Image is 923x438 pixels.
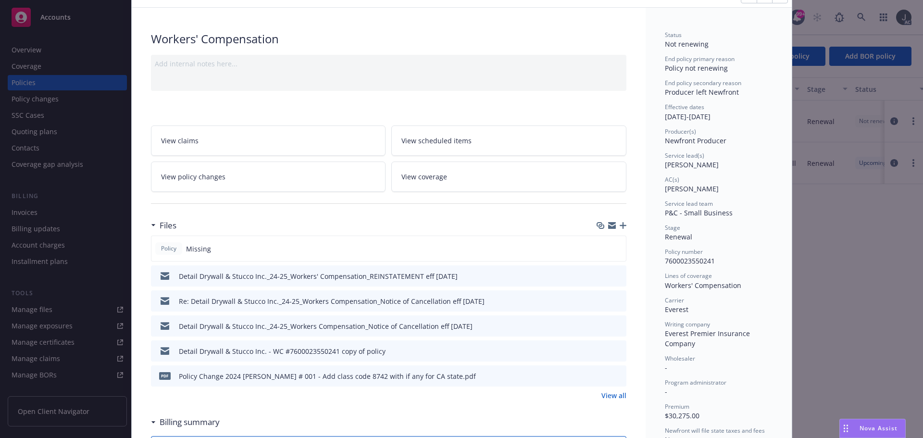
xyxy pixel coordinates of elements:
[665,256,715,265] span: 7600023550241
[151,125,386,156] a: View claims
[601,390,626,400] a: View all
[665,200,713,208] span: Service lead team
[179,296,485,306] div: Re: Detail Drywall & Stucco Inc._24-25_Workers Compensation_Notice of Cancellation eff [DATE]
[665,378,726,387] span: Program administrator
[665,281,741,290] span: Workers' Compensation
[665,175,679,184] span: AC(s)
[159,372,171,379] span: pdf
[614,346,623,356] button: preview file
[151,162,386,192] a: View policy changes
[599,371,606,381] button: download file
[599,296,606,306] button: download file
[614,271,623,281] button: preview file
[160,416,220,428] h3: Billing summary
[665,39,709,49] span: Not renewing
[665,31,682,39] span: Status
[161,172,225,182] span: View policy changes
[665,305,688,314] span: Everest
[614,371,623,381] button: preview file
[614,296,623,306] button: preview file
[665,160,719,169] span: [PERSON_NAME]
[665,55,735,63] span: End policy primary reason
[401,136,472,146] span: View scheduled items
[665,402,689,411] span: Premium
[599,346,606,356] button: download file
[665,363,667,372] span: -
[665,426,765,435] span: Newfront will file state taxes and fees
[665,296,684,304] span: Carrier
[179,271,458,281] div: Detail Drywall & Stucco Inc._24-25_Workers' Compensation_REINSTATEMENT eff [DATE]
[391,162,626,192] a: View coverage
[151,219,176,232] div: Files
[665,127,696,136] span: Producer(s)
[179,346,386,356] div: Detail Drywall & Stucco Inc. - WC #7600023550241 copy of policy
[401,172,447,182] span: View coverage
[665,411,699,420] span: $30,275.00
[599,321,606,331] button: download file
[665,329,752,348] span: Everest Premier Insurance Company
[665,88,739,97] span: Producer left Newfront
[179,321,473,331] div: Detail Drywall & Stucco Inc._24-25_Workers Compensation_Notice of Cancellation eff [DATE]
[179,371,476,381] div: Policy Change 2024 [PERSON_NAME] # 001 - Add class code 8742 with if any for CA state.pdf
[665,272,712,280] span: Lines of coverage
[151,416,220,428] div: Billing summary
[665,136,726,145] span: Newfront Producer
[665,184,719,193] span: [PERSON_NAME]
[665,103,704,111] span: Effective dates
[860,424,898,432] span: Nova Assist
[160,219,176,232] h3: Files
[155,59,623,69] div: Add internal notes here...
[665,232,692,241] span: Renewal
[391,125,626,156] a: View scheduled items
[840,419,852,438] div: Drag to move
[665,320,710,328] span: Writing company
[614,321,623,331] button: preview file
[161,136,199,146] span: View claims
[159,244,178,253] span: Policy
[665,151,704,160] span: Service lead(s)
[151,31,626,47] div: Workers' Compensation
[665,354,695,363] span: Wholesaler
[665,224,680,232] span: Stage
[839,419,906,438] button: Nova Assist
[665,103,773,121] div: [DATE] - [DATE]
[599,271,606,281] button: download file
[665,387,667,396] span: -
[665,63,728,73] span: Policy not renewing
[186,244,211,254] span: Missing
[665,79,741,87] span: End policy secondary reason
[665,248,703,256] span: Policy number
[665,208,733,217] span: P&C - Small Business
